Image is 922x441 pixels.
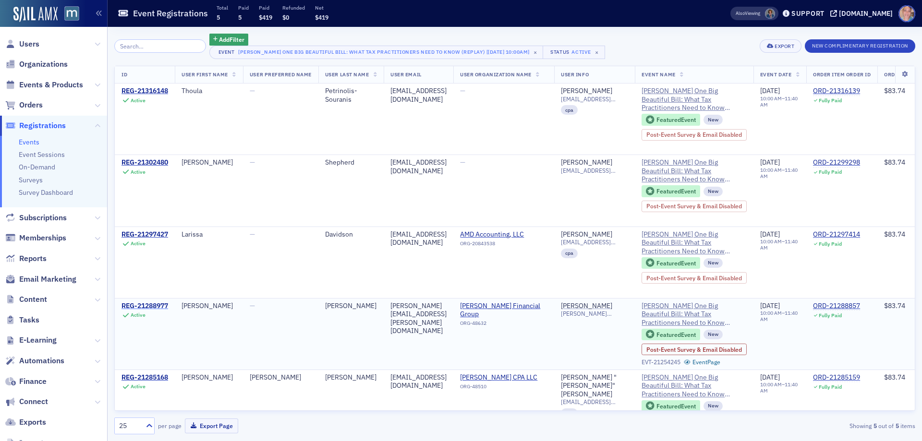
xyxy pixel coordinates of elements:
[543,46,605,59] button: StatusActive×
[19,417,46,428] span: Exports
[131,240,146,247] div: Active
[19,396,48,407] span: Connect
[121,71,127,78] span: ID
[250,230,255,238] span: —
[13,7,58,22] img: SailAMX
[642,302,747,327] a: [PERSON_NAME] One Big Beautiful Bill: What Tax Practitioners Need to Know (Replay)
[760,310,782,316] time: 10:00 AM
[561,238,628,246] span: [EMAIL_ADDRESS][DOMAIN_NAME]
[131,383,146,390] div: Active
[561,373,628,399] a: [PERSON_NAME] "[PERSON_NAME]" [PERSON_NAME]
[390,71,421,78] span: User Email
[182,87,236,95] div: Thoula
[760,373,780,381] span: [DATE]
[561,105,578,115] div: cpa
[390,87,447,104] div: [EMAIL_ADDRESS][DOMAIN_NAME]
[19,59,68,70] span: Organizations
[460,302,547,319] a: [PERSON_NAME] Financial Group
[121,302,168,310] a: REG-21288977
[182,230,236,239] div: Larissa
[131,169,146,175] div: Active
[642,158,747,184] a: [PERSON_NAME] One Big Beautiful Bill: What Tax Practitioners Need to Know (Replay)
[259,4,272,11] p: Paid
[760,95,800,108] div: –
[898,5,915,22] span: Profile
[5,294,47,305] a: Content
[760,39,801,53] button: Export
[19,39,39,49] span: Users
[121,230,168,239] div: REG-21297427
[121,87,168,95] a: REG-21316148
[390,373,447,390] div: [EMAIL_ADDRESS][DOMAIN_NAME]
[460,86,465,95] span: —
[561,71,589,78] span: User Info
[561,230,612,239] a: [PERSON_NAME]
[131,312,146,318] div: Active
[642,257,700,269] div: Featured Event
[813,230,860,239] a: ORD-21297414
[760,310,798,322] time: 11:40 AM
[839,9,893,18] div: [DOMAIN_NAME]
[830,10,896,17] button: [DOMAIN_NAME]
[819,97,842,104] div: Fully Paid
[315,4,328,11] p: Net
[5,233,66,243] a: Memberships
[133,8,208,19] h1: Event Registrations
[561,95,628,103] span: [EMAIL_ADDRESS][DOMAIN_NAME]
[760,310,800,322] div: –
[760,238,798,251] time: 11:40 AM
[315,13,328,21] span: $419
[736,10,760,17] span: Viewing
[460,383,547,393] div: ORG-48510
[131,97,146,104] div: Active
[642,87,747,112] a: [PERSON_NAME] One Big Beautiful Bill: What Tax Practitioners Need to Know (Replay)
[460,373,547,382] a: [PERSON_NAME] CPA LLC
[325,302,377,310] div: [PERSON_NAME]
[760,238,782,245] time: 10:00 AM
[561,310,628,317] span: [PERSON_NAME][EMAIL_ADDRESS][PERSON_NAME][DOMAIN_NAME]
[704,401,723,411] div: New
[684,358,720,366] a: EventPage
[704,115,723,124] div: New
[219,35,244,44] span: Add Filter
[282,13,289,21] span: $0
[805,41,915,49] a: New Complimentary Registration
[813,158,860,167] div: ORD-21299298
[642,158,747,184] span: Don Farmer’s One Big Beautiful Bill: What Tax Practitioners Need to Know (Replay)
[119,421,140,431] div: 25
[19,163,55,171] a: On-Demand
[561,87,612,95] div: [PERSON_NAME]
[760,167,800,179] div: –
[642,129,747,141] div: Post-Event Survey
[819,241,842,247] div: Fully Paid
[813,302,860,310] a: ORD-21288857
[238,4,249,11] p: Paid
[760,381,782,388] time: 10:00 AM
[182,71,228,78] span: User First Name
[390,230,447,247] div: [EMAIL_ADDRESS][DOMAIN_NAME]
[182,373,236,382] div: [PERSON_NAME]
[390,302,447,335] div: [PERSON_NAME][EMAIL_ADDRESS][PERSON_NAME][DOMAIN_NAME]
[561,302,612,310] div: [PERSON_NAME]
[813,71,871,78] span: Order Item Order ID
[325,230,377,239] div: Davidson
[884,86,905,95] span: $83.74
[19,188,73,197] a: Survey Dashboard
[5,335,57,346] a: E-Learning
[250,86,255,95] span: —
[5,356,64,366] a: Automations
[561,408,578,418] div: cpa
[19,100,43,110] span: Orders
[760,381,798,394] time: 11:40 AM
[642,302,747,327] span: Don Farmer’s One Big Beautiful Bill: What Tax Practitioners Need to Know (Replay)
[561,158,612,167] a: [PERSON_NAME]
[390,158,447,175] div: [EMAIL_ADDRESS][DOMAIN_NAME]
[884,158,905,167] span: $83.74
[760,158,780,167] span: [DATE]
[704,330,723,339] div: New
[19,294,47,305] span: Content
[19,80,83,90] span: Events & Products
[642,201,747,212] div: Post-Event Survey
